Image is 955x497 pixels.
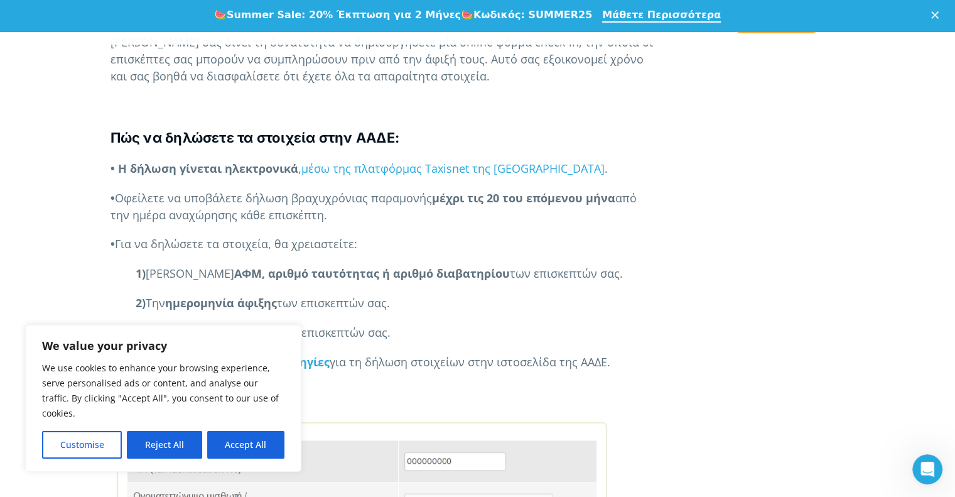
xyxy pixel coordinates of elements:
[42,361,284,421] p: We use cookies to enhance your browsing experience, serve personalised ads or content, and analys...
[42,338,284,353] p: We value your privacy
[136,266,146,281] strong: 1)
[111,236,115,251] strong: •
[111,161,298,176] strong: • Η δήλωση γίνεται ηλεκτρονικά
[136,295,146,310] strong: 2)
[165,295,277,310] strong: ημερομηνία άφιξης
[432,190,615,205] strong: μέχρι τις 20 του επόμενου μήνα
[931,11,944,19] div: Κλείσιμο
[111,265,655,282] p: [PERSON_NAME] των επισκεπτών σας.
[111,128,655,148] h4: Πώς να δηλώσετε τα στοιχεία στην ΑΑΔΕ:
[227,9,461,21] b: Summer Sale: 20% Έκπτωση για 2 Μήνες
[42,431,122,459] button: Customise
[234,266,265,281] strong: ΑΦΜ,
[111,160,655,177] p: , .
[207,431,284,459] button: Accept All
[111,190,115,205] strong: •
[912,454,942,484] iframe: Intercom live chat
[602,9,721,23] a: Μάθετε Περισσότερα
[111,324,655,341] p: Τη των επισκεπτών σας.
[111,354,655,371] p: Μπορείτε να βρείτε για τη δήλωση στοιχείων στην ιστοσελίδα της ΑΑΔΕ.
[268,266,510,281] strong: αριθμό ταυτότητας ή αριθμό διαβατηρίου
[111,190,655,224] p: Οφείλετε να υποβάλετε δήλωση βραχυχρόνιας παραμονής από την ημέρα αναχώρησης κάθε επισκέπτη.
[127,431,202,459] button: Reject All
[214,9,592,21] div: 🍉 🍉
[301,161,605,176] a: μέσω της πλατφόρμας Taxisnet της [GEOGRAPHIC_DATA]
[111,295,655,312] p: Την των επισκεπτών σας.
[111,236,655,253] p: Για να δηλώσετε τα στοιχεία, θα χρειαστείτε:
[473,9,592,21] b: Κωδικός: SUMMER25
